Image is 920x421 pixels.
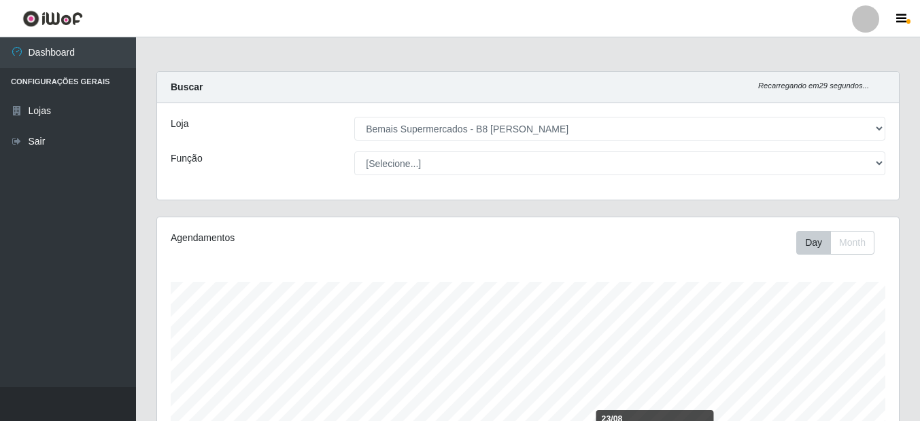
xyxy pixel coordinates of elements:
i: Recarregando em 29 segundos... [758,81,869,90]
strong: Buscar [171,81,203,92]
div: Agendamentos [171,231,456,245]
button: Month [830,231,874,255]
img: CoreUI Logo [22,10,83,27]
div: First group [796,231,874,255]
label: Loja [171,117,188,131]
label: Função [171,151,203,166]
button: Day [796,231,831,255]
div: Toolbar with button groups [796,231,885,255]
